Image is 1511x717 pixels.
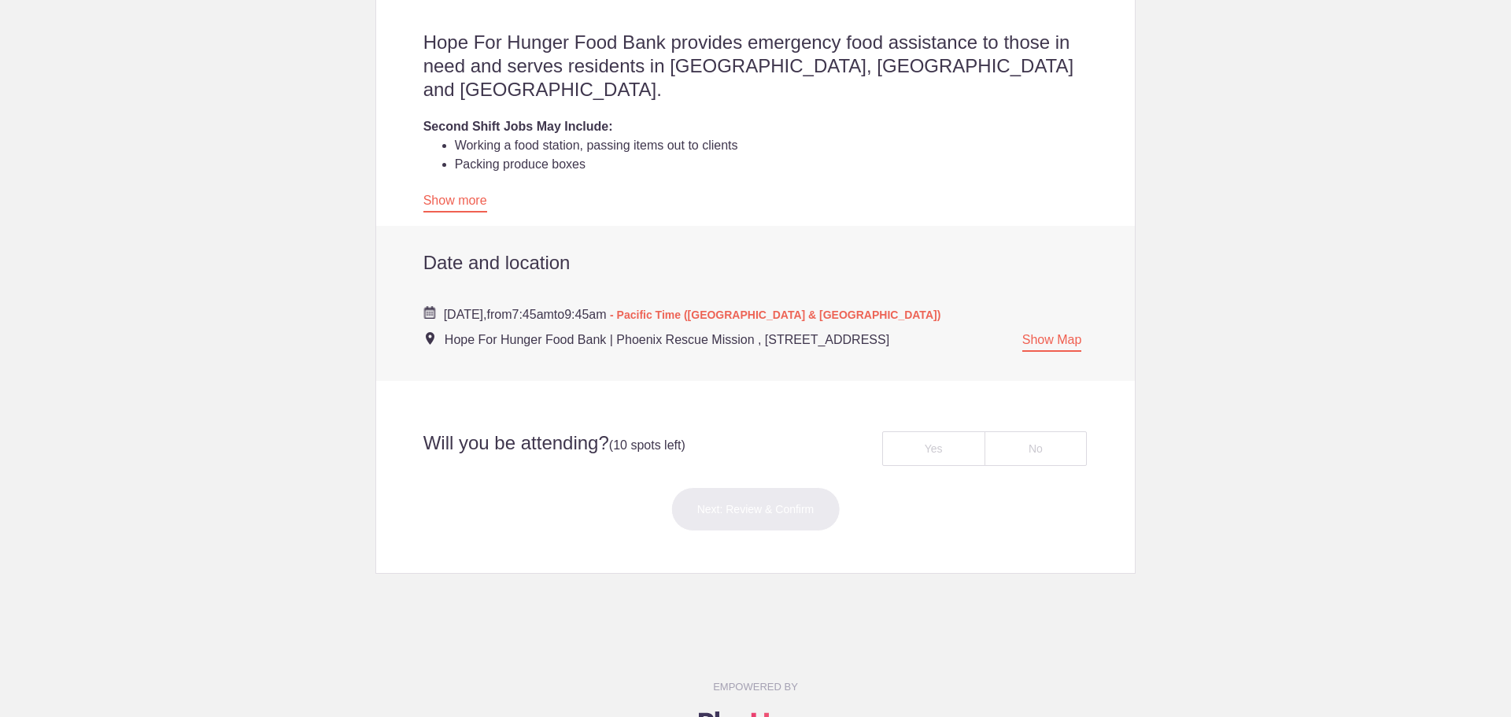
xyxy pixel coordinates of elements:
[423,251,1088,275] h2: Date and location
[455,136,1088,155] li: Working a food station, passing items out to clients
[609,438,685,452] span: (10 spots left)
[444,308,487,321] span: [DATE],
[423,120,613,133] strong: Second Shift Jobs May Include:
[882,431,985,466] div: Yes
[671,487,840,531] button: Next: Review & Confirm
[610,309,940,321] span: - Pacific Time ([GEOGRAPHIC_DATA] & [GEOGRAPHIC_DATA])
[455,174,1088,193] li: Front lot: welcoming clients, helping load food into cars, gathering carts
[444,308,941,321] span: from to
[985,431,1088,466] div: No
[426,332,434,345] img: Event location
[423,194,487,213] a: Show more
[512,308,553,321] span: 7:45am
[423,31,1088,102] h2: Hope For Hunger Food Bank provides emergency food assistance to those in need and serves resident...
[564,308,606,321] span: 9:45am
[1022,333,1082,352] a: Show Map
[412,431,755,457] h2: Will you be attending?
[423,306,436,319] img: Cal purple
[713,681,798,693] small: EMPOWERED BY
[455,155,1088,174] li: Packing produce boxes
[445,333,889,346] span: Hope For Hunger Food Bank | Phoenix Rescue Mission , [STREET_ADDRESS]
